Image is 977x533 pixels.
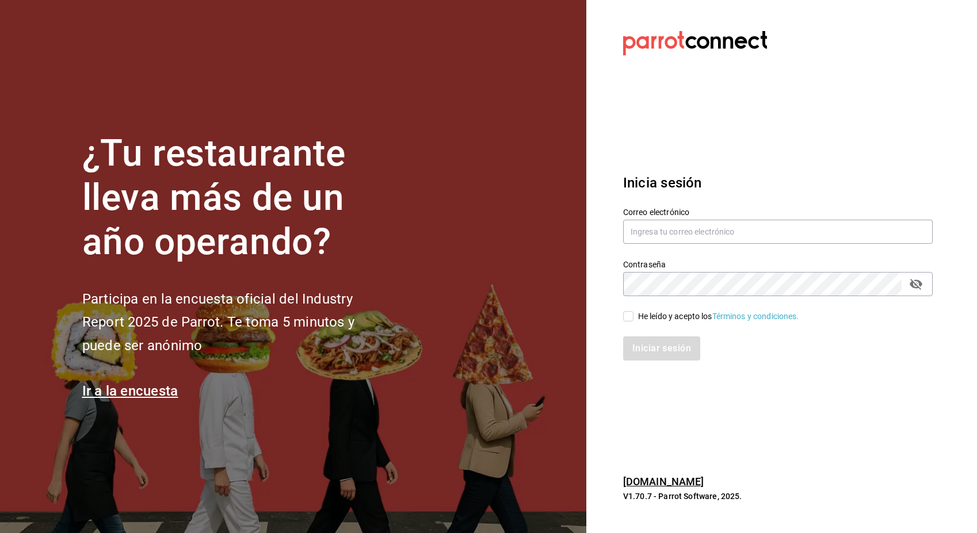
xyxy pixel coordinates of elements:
[623,220,933,244] input: Ingresa tu correo electrónico
[906,274,926,294] button: passwordField
[712,312,799,321] a: Términos y condiciones.
[623,476,704,488] a: [DOMAIN_NAME]
[82,132,393,264] h1: ¿Tu restaurante lleva más de un año operando?
[623,208,933,216] label: Correo electrónico
[623,260,933,269] label: Contraseña
[82,383,178,399] a: Ir a la encuesta
[623,172,933,193] h3: Inicia sesión
[638,310,799,323] div: He leído y acepto los
[623,490,933,502] p: V1.70.7 - Parrot Software, 2025.
[82,287,393,358] h2: Participa en la encuesta oficial del Industry Report 2025 de Parrot. Te toma 5 minutos y puede se...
